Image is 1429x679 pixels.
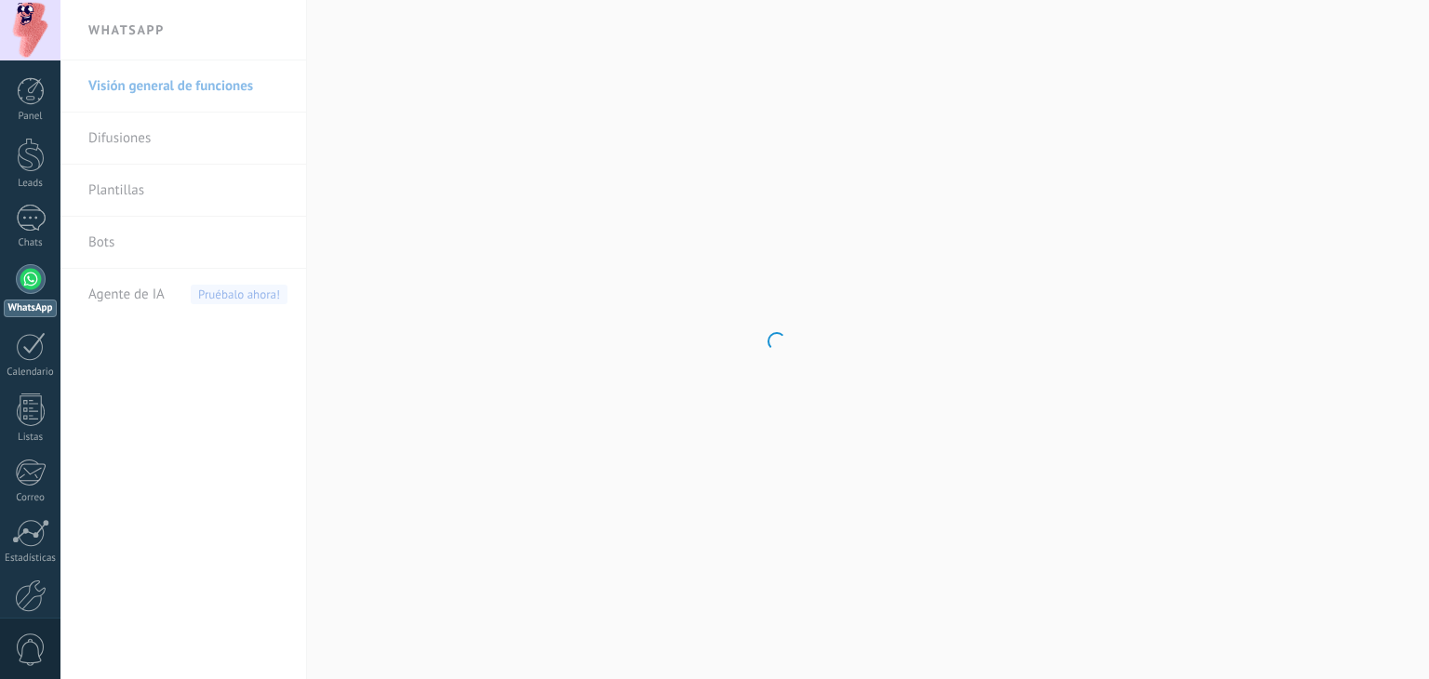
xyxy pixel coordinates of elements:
div: Estadísticas [4,553,58,565]
div: WhatsApp [4,300,57,317]
div: Leads [4,178,58,190]
div: Panel [4,111,58,123]
div: Correo [4,492,58,504]
div: Chats [4,237,58,249]
div: Calendario [4,366,58,379]
div: Listas [4,432,58,444]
